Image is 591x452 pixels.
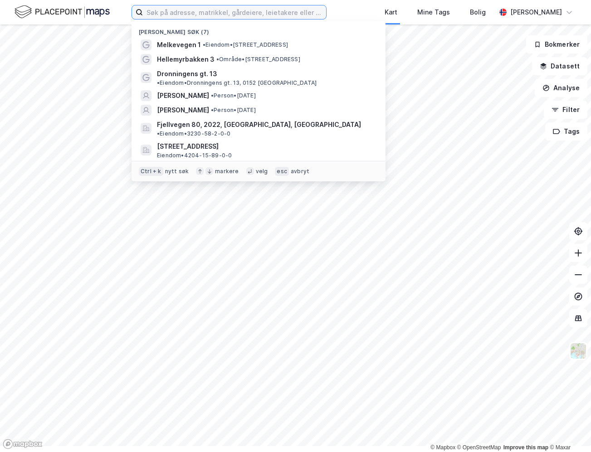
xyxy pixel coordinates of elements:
[143,5,326,19] input: Søk på adresse, matrikkel, gårdeiere, leietakere eller personer
[215,168,239,175] div: markere
[157,130,230,137] span: Eiendom • 3230-58-2-0-0
[211,107,214,113] span: •
[157,54,215,65] span: Hellemyrbakken 3
[139,167,163,176] div: Ctrl + k
[157,130,160,137] span: •
[157,90,209,101] span: [PERSON_NAME]
[132,21,386,38] div: [PERSON_NAME] søk (7)
[211,92,214,99] span: •
[15,4,110,20] img: logo.f888ab2527a4732fd821a326f86c7f29.svg
[157,39,201,50] span: Melkevegen 1
[165,168,189,175] div: nytt søk
[470,7,486,18] div: Bolig
[535,79,587,97] button: Analyse
[570,342,587,360] img: Z
[544,101,587,119] button: Filter
[157,141,375,152] span: [STREET_ADDRESS]
[545,122,587,141] button: Tags
[430,444,455,451] a: Mapbox
[256,168,268,175] div: velg
[510,7,562,18] div: [PERSON_NAME]
[417,7,450,18] div: Mine Tags
[503,444,548,451] a: Improve this map
[157,79,160,86] span: •
[457,444,501,451] a: OpenStreetMap
[216,56,300,63] span: Område • [STREET_ADDRESS]
[203,41,205,48] span: •
[157,152,232,159] span: Eiendom • 4204-15-89-0-0
[157,105,209,116] span: [PERSON_NAME]
[203,41,288,49] span: Eiendom • [STREET_ADDRESS]
[546,408,591,452] iframe: Chat Widget
[211,107,256,114] span: Person • [DATE]
[532,57,587,75] button: Datasett
[157,79,317,87] span: Eiendom • Dronningens gt. 13, 0152 [GEOGRAPHIC_DATA]
[211,92,256,99] span: Person • [DATE]
[291,168,309,175] div: avbryt
[216,56,219,63] span: •
[3,439,43,449] a: Mapbox homepage
[157,68,217,79] span: Dronningens gt. 13
[385,7,397,18] div: Kart
[157,119,361,130] span: Fjellvegen 80, 2022, [GEOGRAPHIC_DATA], [GEOGRAPHIC_DATA]
[275,167,289,176] div: esc
[526,35,587,53] button: Bokmerker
